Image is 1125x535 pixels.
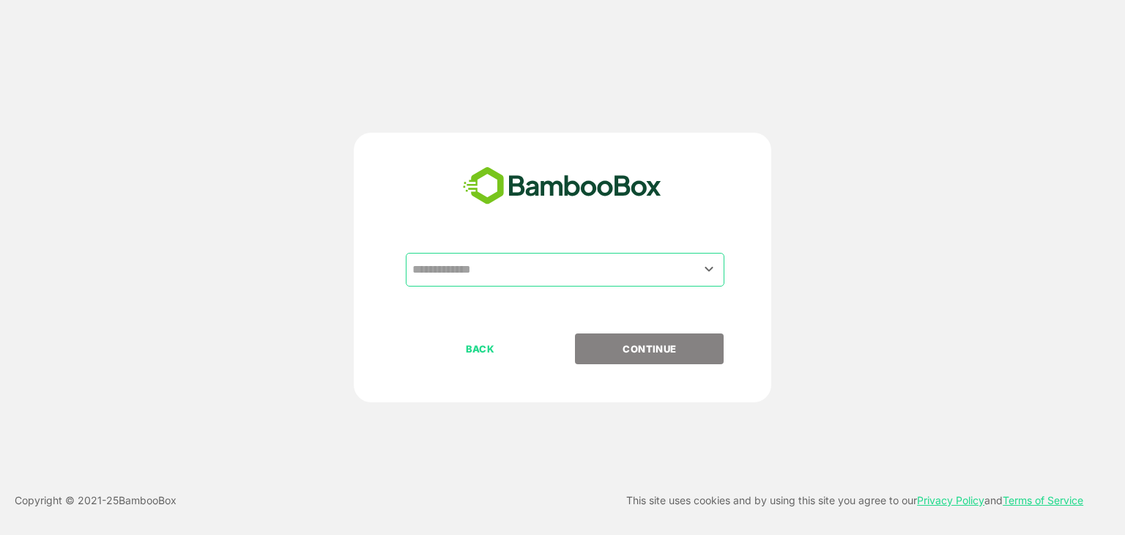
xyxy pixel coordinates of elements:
p: CONTINUE [576,341,723,357]
p: BACK [407,341,554,357]
img: bamboobox [455,162,669,210]
a: Privacy Policy [917,494,984,506]
button: CONTINUE [575,333,724,364]
button: Open [699,259,719,279]
button: BACK [406,333,554,364]
a: Terms of Service [1003,494,1083,506]
p: Copyright © 2021- 25 BambooBox [15,492,177,509]
p: This site uses cookies and by using this site you agree to our and [626,492,1083,509]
